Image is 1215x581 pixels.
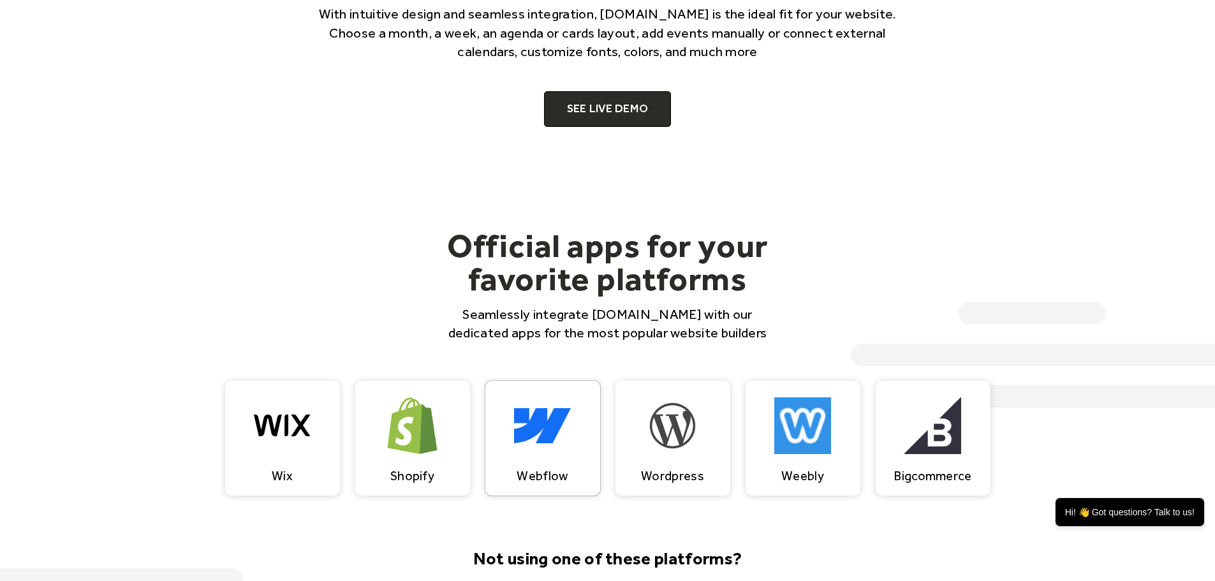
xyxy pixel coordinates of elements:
[434,305,781,342] p: Seamlessly integrate [DOMAIN_NAME] with our dedicated apps for the most popular website builders
[781,468,824,483] div: Weebly
[517,468,568,483] div: Webflow
[485,381,600,496] a: Webflow
[615,381,730,496] a: Wordpress
[302,4,914,61] p: With intuitive design and seamless integration, [DOMAIN_NAME] is the ideal fit for your website. ...
[434,229,781,295] h2: Official apps for your favorite platforms
[746,381,860,496] a: Weebly
[641,468,704,483] div: Wordpress
[473,548,742,569] strong: Not using one of these platforms?
[544,91,672,127] a: SEE LIVE DEMO
[390,468,434,483] div: Shopify
[355,381,470,496] a: Shopify
[876,381,990,496] a: Bigcommerce
[894,468,971,483] div: Bigcommerce
[272,468,293,483] div: Wix
[225,381,340,496] a: Wix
